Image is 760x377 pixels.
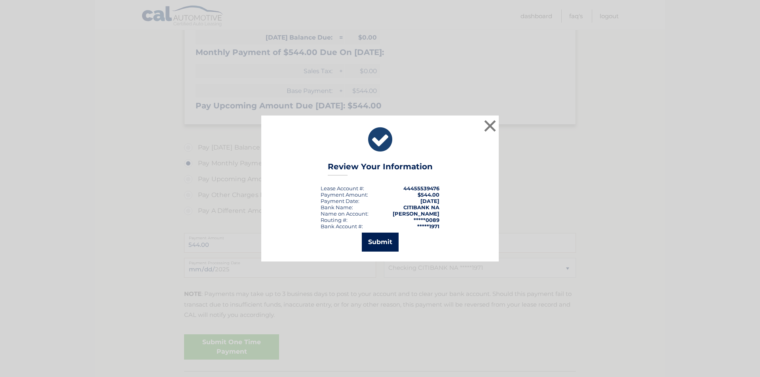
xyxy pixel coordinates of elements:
span: $544.00 [418,191,439,198]
span: [DATE] [420,198,439,204]
span: Payment Date [321,198,358,204]
div: : [321,198,359,204]
div: Routing #: [321,217,348,223]
strong: 44455539476 [403,185,439,191]
strong: [PERSON_NAME] [393,210,439,217]
div: Name on Account: [321,210,369,217]
strong: CITIBANK NA [403,204,439,210]
h3: Review Your Information [328,162,433,176]
button: Submit [362,233,399,252]
div: Lease Account #: [321,185,364,191]
button: × [482,118,498,134]
div: Bank Account #: [321,223,363,229]
div: Bank Name: [321,204,353,210]
div: Payment Amount: [321,191,368,198]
